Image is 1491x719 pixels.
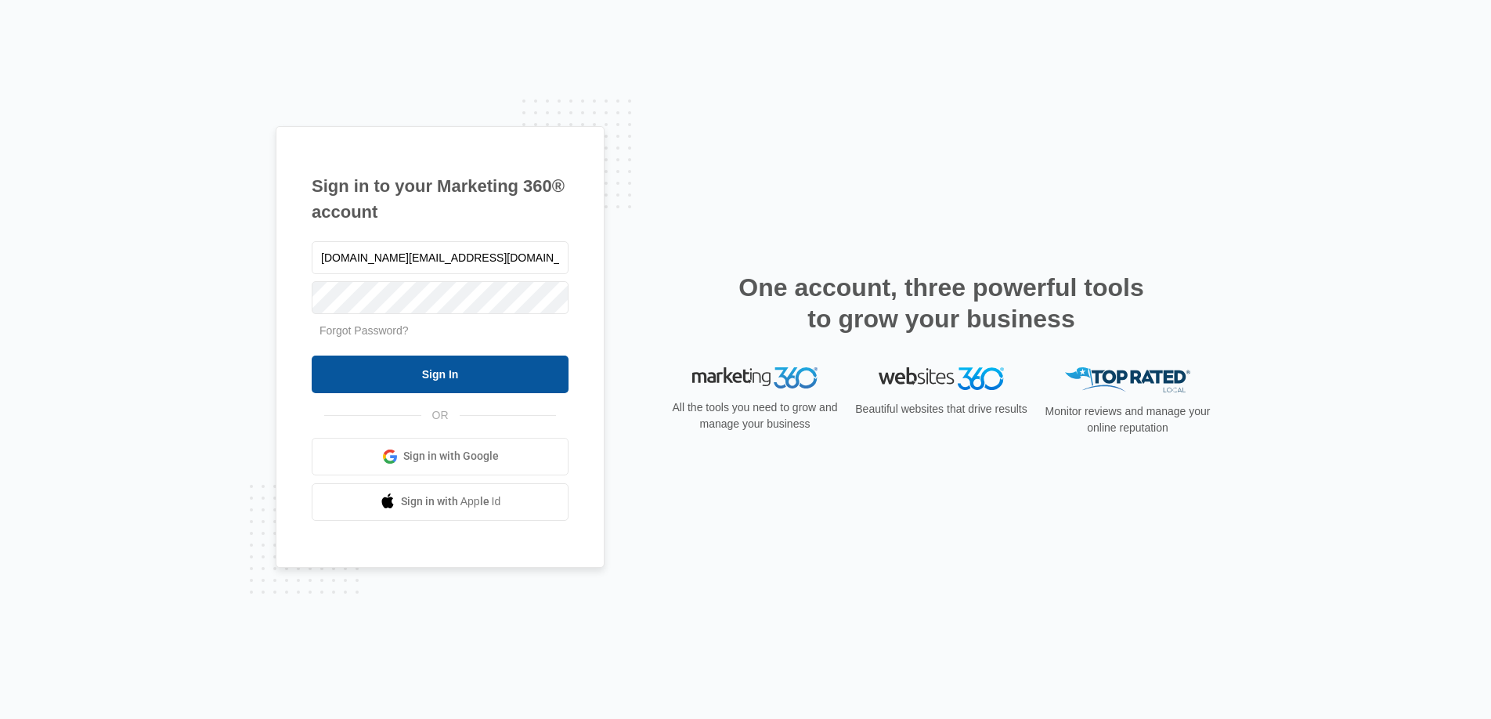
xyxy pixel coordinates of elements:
img: Top Rated Local [1065,367,1190,393]
span: Sign in with Apple Id [401,493,501,510]
p: Monitor reviews and manage your online reputation [1040,403,1215,436]
img: Websites 360 [879,367,1004,390]
h1: Sign in to your Marketing 360® account [312,173,569,225]
span: Sign in with Google [403,448,499,464]
a: Sign in with Apple Id [312,483,569,521]
p: All the tools you need to grow and manage your business [667,399,843,432]
a: Sign in with Google [312,438,569,475]
p: Beautiful websites that drive results [854,401,1029,417]
h2: One account, three powerful tools to grow your business [734,272,1149,334]
input: Email [312,241,569,274]
img: Marketing 360 [692,367,818,389]
a: Forgot Password? [319,324,409,337]
input: Sign In [312,356,569,393]
span: OR [421,407,460,424]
